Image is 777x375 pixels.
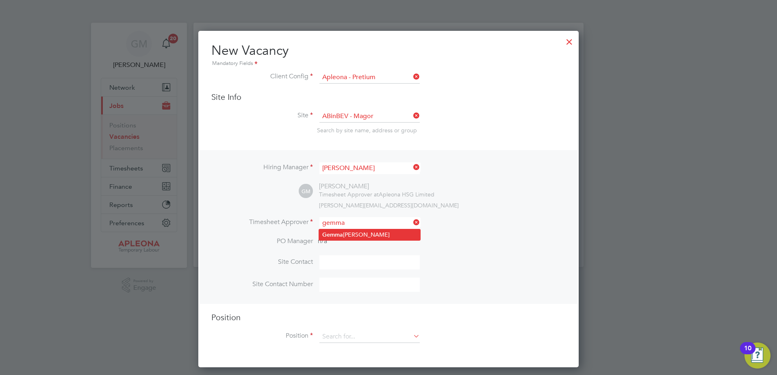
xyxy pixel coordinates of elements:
div: Mandatory Fields [211,59,566,68]
label: Timesheet Approver [211,218,313,226]
input: Search for... [319,162,420,174]
h3: Site Info [211,92,566,102]
input: Search for... [319,331,420,343]
input: Search for... [319,110,420,123]
li: [PERSON_NAME] [319,229,420,240]
div: Apleona HSG Limited [319,191,434,198]
div: [PERSON_NAME] [319,182,434,191]
label: Site Contact Number [211,280,313,289]
span: Timesheet Approver at [319,191,379,198]
div: 10 [744,348,751,359]
label: Client Config [211,72,313,81]
label: Position [211,332,313,340]
input: Search for... [319,217,420,229]
b: Gemma [322,231,343,238]
label: PO Manager [211,237,313,246]
h3: Position [211,312,566,323]
label: Site [211,111,313,120]
label: Hiring Manager [211,163,313,172]
span: GM [299,184,313,198]
input: Search for... [319,71,420,84]
label: Site Contact [211,258,313,266]
span: n/a [318,237,327,245]
button: Open Resource Center, 10 new notifications [744,343,770,369]
span: [PERSON_NAME][EMAIL_ADDRESS][DOMAIN_NAME] [319,202,459,209]
span: Search by site name, address or group [317,127,417,134]
h2: New Vacancy [211,42,566,68]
